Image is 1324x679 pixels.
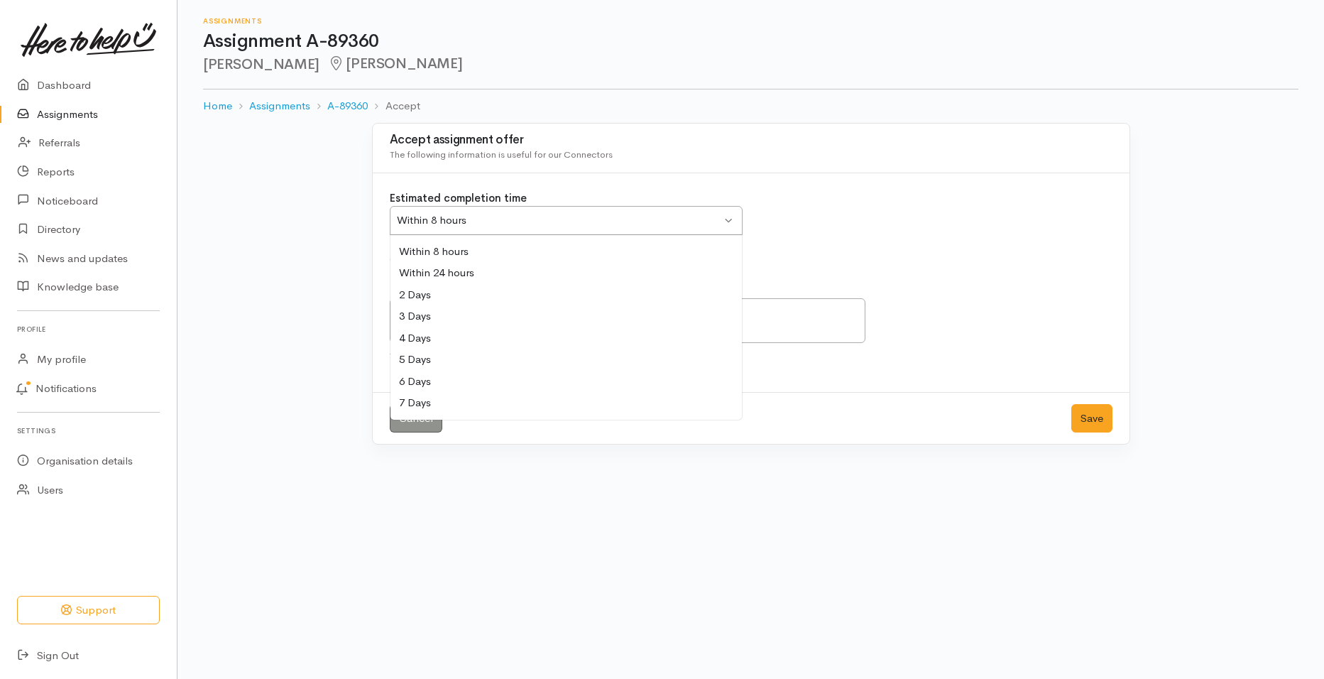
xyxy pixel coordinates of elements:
[390,349,742,371] div: 5 Days
[17,320,160,339] h6: Profile
[203,17,1298,25] h6: Assignments
[327,98,368,114] a: A-89360
[203,89,1298,123] nav: breadcrumb
[390,148,613,161] span: The following information is useful for our Connectors
[390,392,742,414] div: 7 Days
[390,327,742,349] div: 4 Days
[249,98,310,114] a: Assignments
[397,212,722,229] div: Within 8 hours
[1071,404,1112,433] button: Save
[390,241,742,263] div: Within 8 hours
[203,98,232,114] a: Home
[390,305,742,327] div: 3 Days
[390,190,527,207] label: Estimated completion time
[390,134,1112,147] h3: Accept assignment offer
[390,371,742,393] div: 6 Days
[203,31,1298,52] h1: Assignment A-89360
[368,98,420,114] li: Accept
[17,421,160,440] h6: Settings
[17,596,160,625] button: Support
[328,55,462,72] span: [PERSON_NAME]
[390,262,742,284] div: Within 24 hours
[390,284,742,306] div: 2 Days
[390,404,442,433] a: Cancel
[203,56,1298,72] h2: [PERSON_NAME]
